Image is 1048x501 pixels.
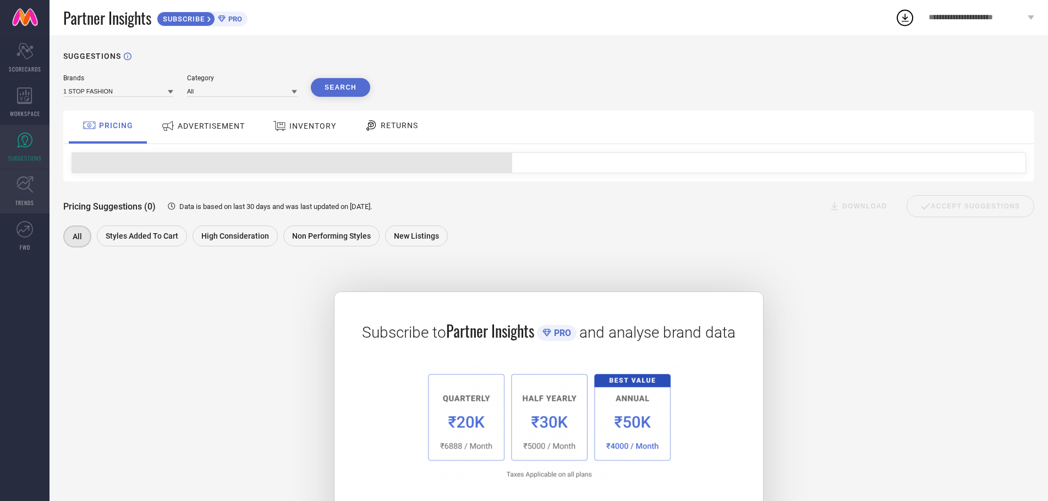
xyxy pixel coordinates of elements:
[201,232,269,240] span: High Consideration
[63,74,173,82] div: Brands
[10,109,40,118] span: WORKSPACE
[73,232,82,241] span: All
[187,74,297,82] div: Category
[157,15,207,23] span: SUBSCRIBE
[99,121,133,130] span: PRICING
[178,122,245,130] span: ADVERTISEMENT
[289,122,336,130] span: INVENTORY
[362,323,446,342] span: Subscribe to
[179,202,372,211] span: Data is based on last 30 days and was last updated on [DATE] .
[551,328,571,338] span: PRO
[579,323,736,342] span: and analyse brand data
[311,78,370,97] button: Search
[907,195,1034,217] div: Accept Suggestions
[63,52,121,60] h1: SUGGESTIONS
[20,243,30,251] span: FWD
[381,121,418,130] span: RETURNS
[8,154,42,162] span: SUGGESTIONS
[292,232,371,240] span: Non Performing Styles
[394,232,439,240] span: New Listings
[157,9,248,26] a: SUBSCRIBEPRO
[418,364,679,486] img: 1a6fb96cb29458d7132d4e38d36bc9c7.png
[895,8,915,27] div: Open download list
[63,7,151,29] span: Partner Insights
[63,201,156,212] span: Pricing Suggestions (0)
[106,232,178,240] span: Styles Added To Cart
[446,320,534,342] span: Partner Insights
[226,15,242,23] span: PRO
[15,199,34,207] span: TRENDS
[9,65,41,73] span: SCORECARDS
